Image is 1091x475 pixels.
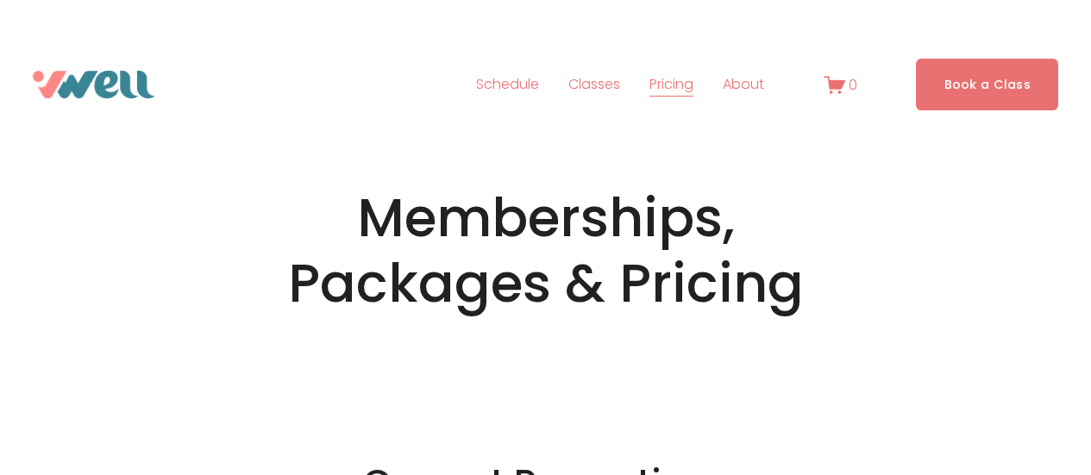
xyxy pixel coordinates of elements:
span: 0 [849,75,857,95]
a: Book a Class [916,59,1058,109]
img: VWell [33,71,155,98]
a: 0 [824,74,858,96]
span: Classes [568,72,620,97]
a: Pricing [649,71,693,98]
h1: Memberships, Packages & Pricing [248,185,843,316]
span: About [723,72,764,97]
a: folder dropdown [723,71,764,98]
a: Schedule [476,71,539,98]
a: folder dropdown [568,71,620,98]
